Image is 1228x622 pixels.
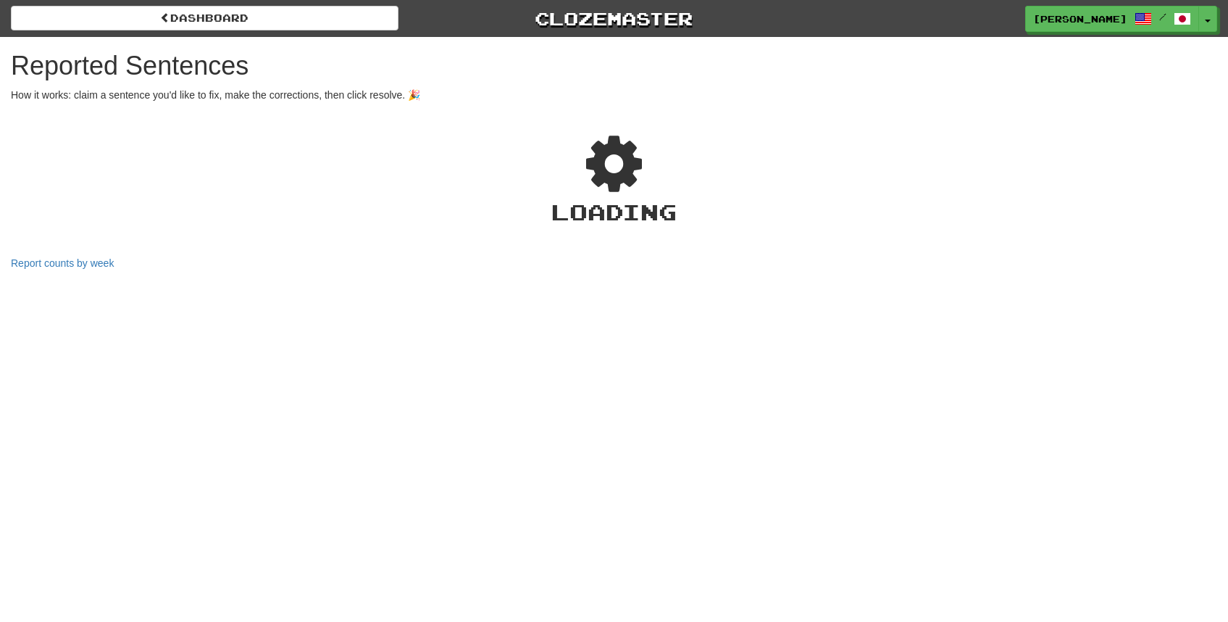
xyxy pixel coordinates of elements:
[11,257,114,269] a: Report counts by week
[11,196,1217,228] div: Loading
[1159,12,1166,22] span: /
[1033,12,1127,25] span: [PERSON_NAME]
[1025,6,1199,32] a: [PERSON_NAME] /
[11,88,1217,102] p: How it works: claim a sentence you'd like to fix, make the corrections, then click resolve. 🎉
[11,51,1217,80] h1: Reported Sentences
[11,6,398,30] a: Dashboard
[420,6,808,31] a: Clozemaster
